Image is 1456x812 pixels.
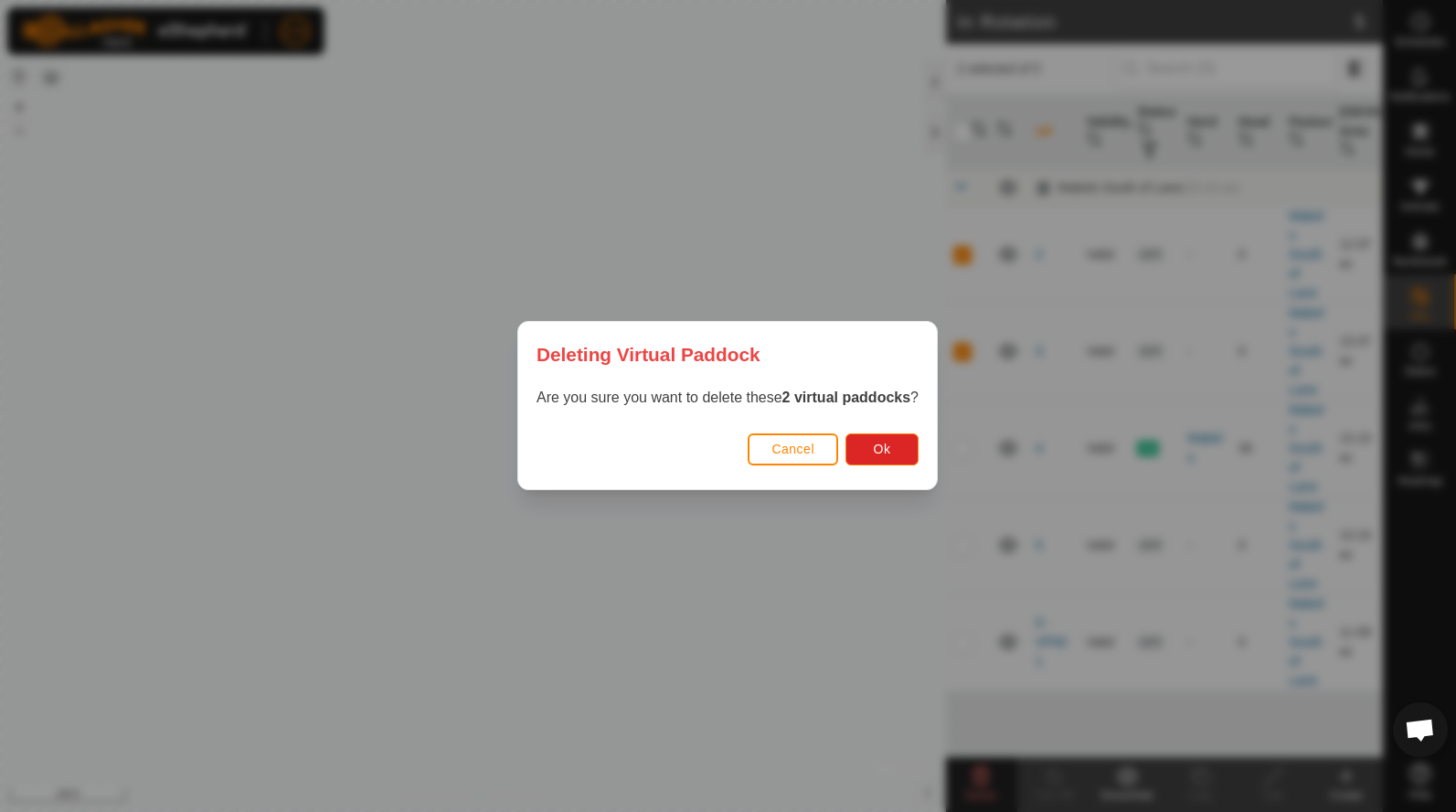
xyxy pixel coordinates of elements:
span: Are you sure you want to delete these ? [537,390,919,406]
button: Ok [846,433,919,465]
div: Open chat [1393,702,1448,757]
strong: 2 virtual paddocks [782,390,911,406]
span: Cancel [772,443,815,457]
button: Cancel [749,433,839,465]
span: Ok [874,443,891,457]
span: Deleting Virtual Paddock [537,340,760,369]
